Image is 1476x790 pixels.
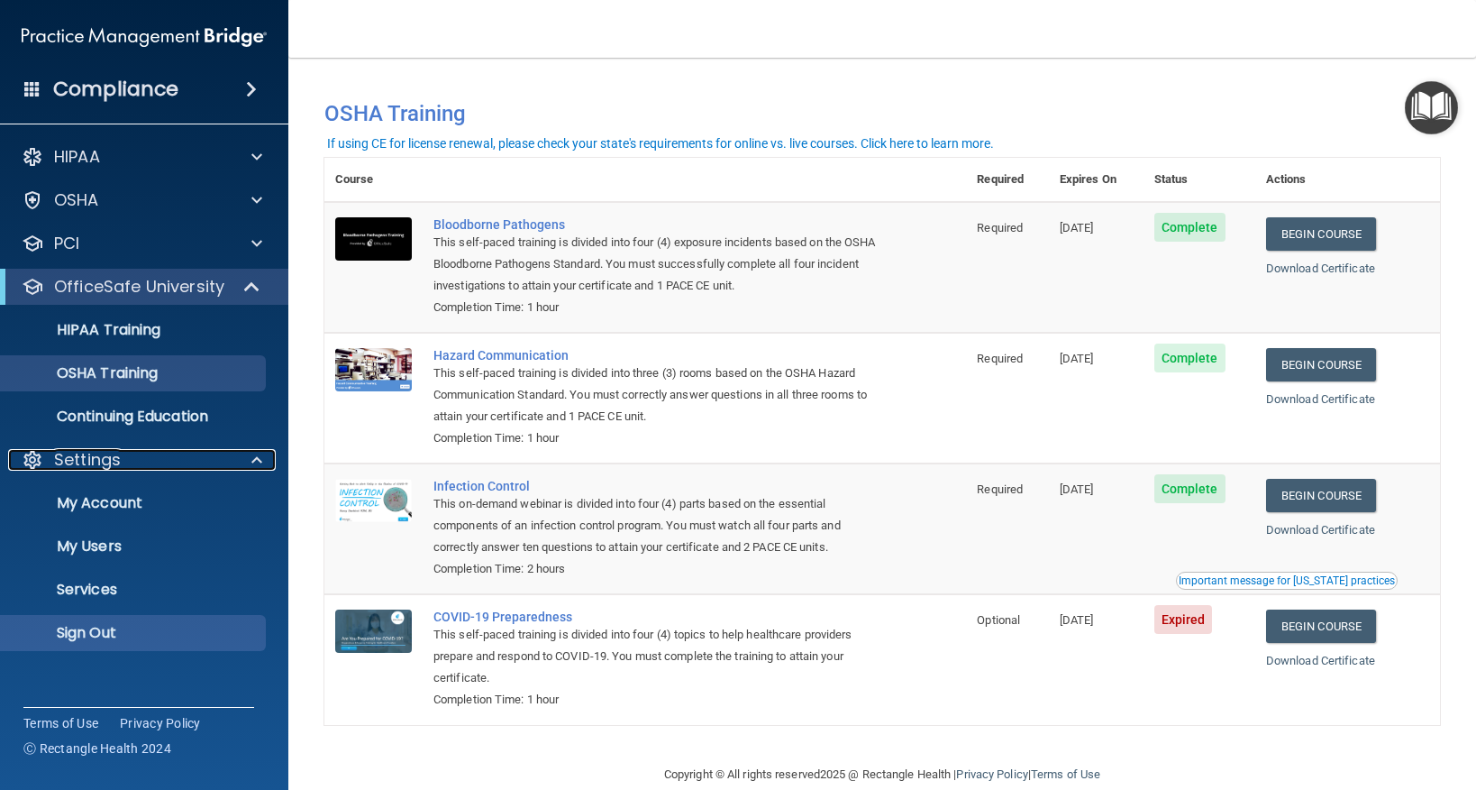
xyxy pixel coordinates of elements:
a: COVID-19 Preparedness [433,610,876,624]
span: [DATE] [1060,613,1094,627]
a: HIPAA [22,146,262,168]
a: Download Certificate [1266,262,1375,275]
th: Expires On [1049,158,1143,202]
a: Download Certificate [1266,523,1375,537]
img: PMB logo [22,19,267,55]
a: Begin Course [1266,610,1376,643]
a: Privacy Policy [956,767,1027,781]
p: HIPAA Training [12,321,160,339]
a: OSHA [22,189,262,211]
a: Begin Course [1266,348,1376,381]
a: Settings [22,449,262,471]
div: Completion Time: 2 hours [433,558,876,580]
a: OfficeSafe University [22,276,261,298]
div: If using CE for license renewal, please check your state's requirements for online vs. live cours... [327,137,994,150]
span: Expired [1154,605,1213,634]
iframe: Drift Widget Chat Controller [1164,662,1454,734]
p: Settings [54,449,121,471]
th: Required [966,158,1048,202]
div: Completion Time: 1 hour [433,297,876,318]
a: Bloodborne Pathogens [433,217,876,232]
span: Complete [1154,213,1225,242]
a: Terms of Use [23,714,98,732]
div: This on-demand webinar is divided into four (4) parts based on the essential components of an inf... [433,493,876,558]
p: OSHA Training [12,364,158,382]
p: Services [12,581,258,599]
span: Complete [1154,344,1225,372]
span: [DATE] [1060,221,1094,234]
a: Terms of Use [1031,767,1100,781]
th: Actions [1255,158,1440,202]
div: This self-paced training is divided into four (4) exposure incidents based on the OSHA Bloodborne... [433,232,876,297]
div: This self-paced training is divided into four (4) topics to help healthcare providers prepare and... [433,624,876,689]
span: Required [977,482,1023,496]
p: OSHA [54,189,99,211]
p: Sign Out [12,624,258,642]
button: If using CE for license renewal, please check your state's requirements for online vs. live cours... [324,134,997,152]
span: Required [977,352,1023,365]
a: Hazard Communication [433,348,876,363]
th: Course [324,158,423,202]
a: Download Certificate [1266,654,1375,667]
a: Download Certificate [1266,392,1375,406]
a: Begin Course [1266,217,1376,251]
h4: Compliance [53,77,178,102]
div: This self-paced training is divided into three (3) rooms based on the OSHA Hazard Communication S... [433,363,876,427]
span: [DATE] [1060,482,1094,496]
p: OfficeSafe University [54,276,224,298]
p: My Users [12,537,258,556]
span: Ⓒ Rectangle Health 2024 [23,739,171,758]
a: PCI [22,233,262,254]
div: Completion Time: 1 hour [433,689,876,711]
div: Completion Time: 1 hour [433,427,876,449]
span: Optional [977,613,1020,627]
div: Important message for [US_STATE] practices [1179,575,1395,586]
span: [DATE] [1060,352,1094,365]
a: Infection Control [433,479,876,493]
button: Read this if you are a dental practitioner in the state of CA [1176,572,1398,590]
a: Privacy Policy [120,714,201,732]
span: Required [977,221,1023,234]
p: PCI [54,233,79,254]
p: HIPAA [54,146,100,168]
h4: OSHA Training [324,101,1440,126]
span: Complete [1154,474,1225,503]
a: Begin Course [1266,479,1376,512]
p: My Account [12,494,258,512]
button: Open Resource Center [1405,81,1458,134]
th: Status [1143,158,1255,202]
p: Continuing Education [12,408,258,426]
